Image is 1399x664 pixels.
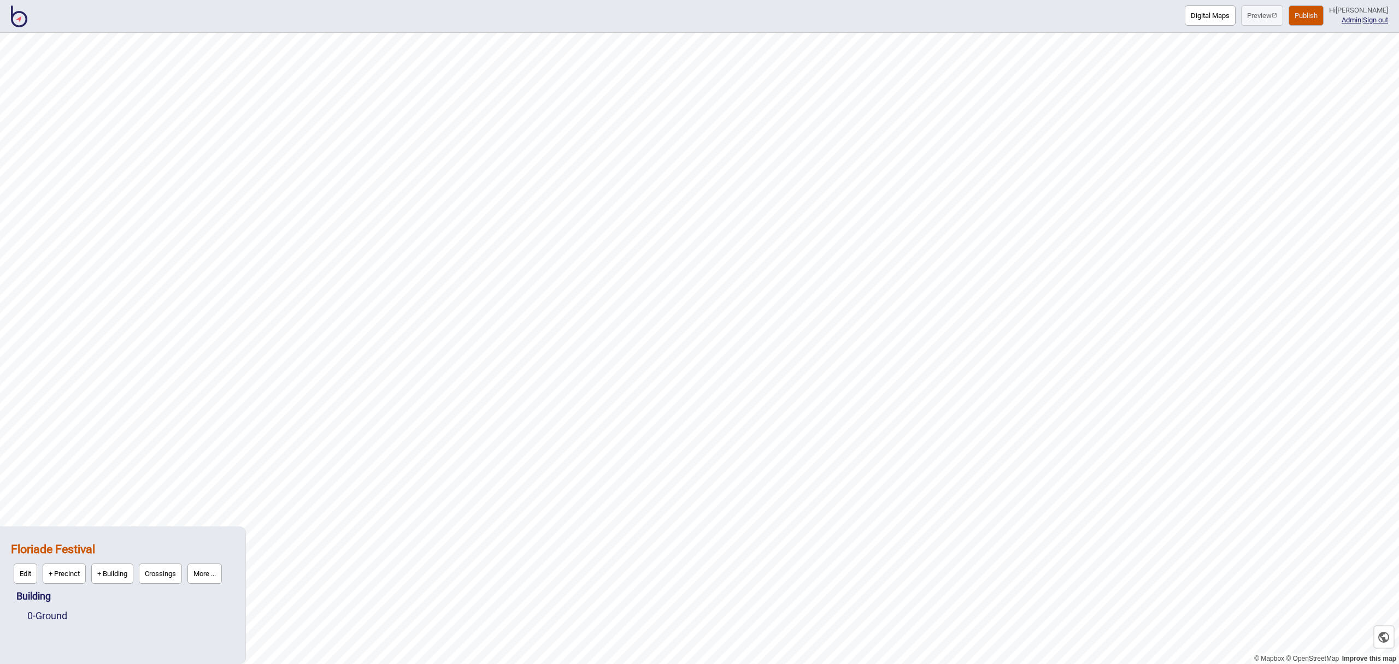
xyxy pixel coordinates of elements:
button: More ... [187,564,222,584]
a: More ... [185,561,225,586]
div: Hi [PERSON_NAME] [1329,5,1388,15]
a: Map feedback [1342,655,1396,662]
button: + Building [91,564,133,584]
a: Building [16,590,51,602]
img: preview [1272,13,1277,18]
a: Floriade Festival [11,542,95,556]
button: Sign out [1363,16,1388,24]
a: Edit [11,561,40,586]
div: Floriade Festival [11,537,234,586]
a: OpenStreetMap [1286,655,1339,662]
button: Edit [14,564,37,584]
button: Preview [1241,5,1283,26]
span: | [1342,16,1363,24]
button: + Precinct [43,564,86,584]
a: Previewpreview [1241,5,1283,26]
a: 0-Ground [27,610,67,621]
a: Admin [1342,16,1361,24]
button: Publish [1289,5,1324,26]
a: Crossings [136,561,185,586]
button: Crossings [139,564,182,584]
button: Digital Maps [1185,5,1236,26]
img: BindiMaps CMS [11,5,27,27]
div: Ground [27,606,234,626]
a: Mapbox [1254,655,1284,662]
